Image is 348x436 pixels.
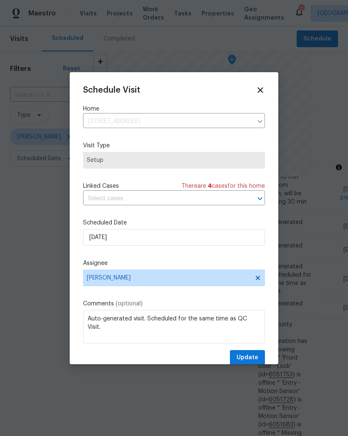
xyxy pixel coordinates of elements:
[83,115,252,128] input: Enter in an address
[256,86,265,95] span: Close
[83,310,265,343] textarea: Auto-generated visit. Scheduled for the same time as QC Visit.
[83,182,119,190] span: Linked Cases
[83,300,265,308] label: Comments
[182,182,265,190] span: There are case s for this home
[208,183,212,189] span: 4
[83,219,265,227] label: Scheduled Date
[83,86,140,94] span: Schedule Visit
[83,141,265,150] label: Visit Type
[116,301,143,307] span: (optional)
[254,193,266,204] button: Open
[237,353,258,363] span: Update
[83,192,242,205] input: Select cases
[230,350,265,365] button: Update
[87,156,261,164] span: Setup
[87,275,250,281] span: [PERSON_NAME]
[83,229,265,246] input: M/D/YYYY
[83,105,265,113] label: Home
[83,259,265,267] label: Assignee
